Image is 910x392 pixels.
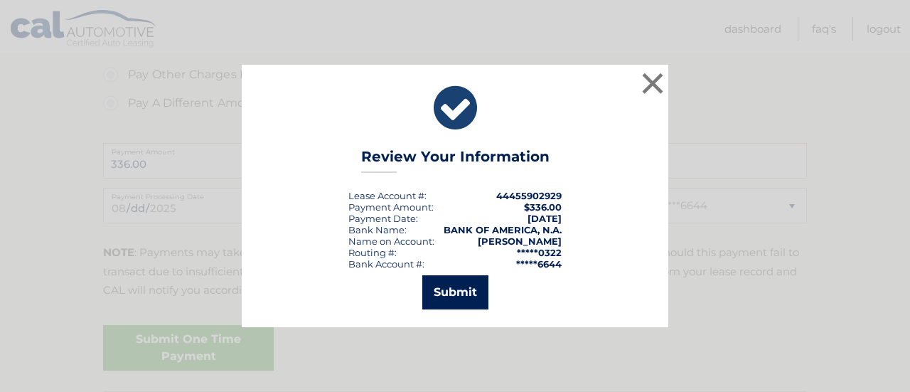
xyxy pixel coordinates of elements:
div: Payment Amount: [348,201,434,213]
h3: Review Your Information [361,148,550,173]
button: × [638,69,667,97]
span: Payment Date [348,213,416,224]
span: [DATE] [528,213,562,224]
strong: BANK OF AMERICA, N.A. [444,224,562,235]
button: Submit [422,275,488,309]
div: Name on Account: [348,235,434,247]
span: $336.00 [524,201,562,213]
div: Routing #: [348,247,397,258]
div: Bank Name: [348,224,407,235]
div: : [348,213,418,224]
strong: 44455902929 [496,190,562,201]
div: Lease Account #: [348,190,427,201]
div: Bank Account #: [348,258,424,270]
strong: [PERSON_NAME] [478,235,562,247]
